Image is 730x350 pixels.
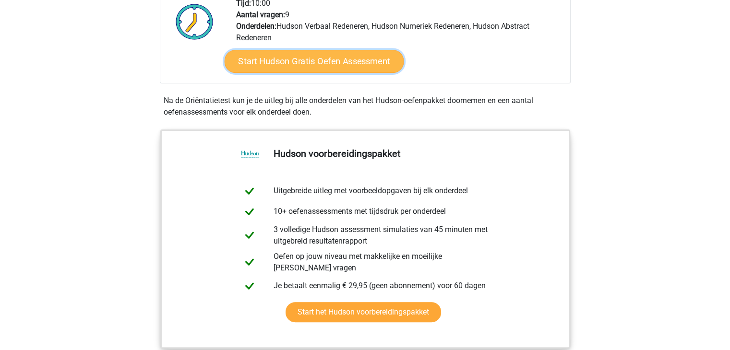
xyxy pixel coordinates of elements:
b: Aantal vragen: [236,10,285,19]
b: Onderdelen: [236,22,276,31]
a: Start Hudson Gratis Oefen Assessment [224,50,404,73]
a: Start het Hudson voorbereidingspakket [286,302,441,322]
div: Na de Oriëntatietest kun je de uitleg bij alle onderdelen van het Hudson-oefenpakket doornemen en... [160,95,571,118]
